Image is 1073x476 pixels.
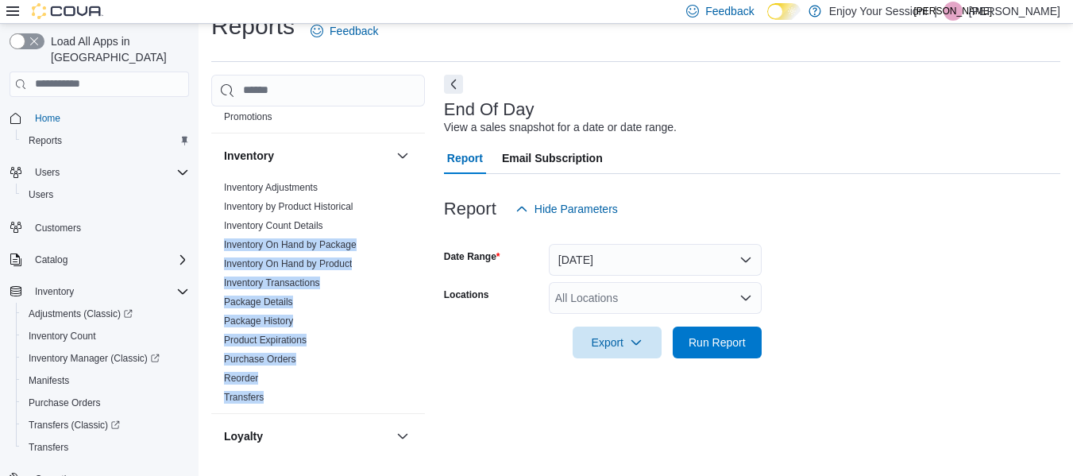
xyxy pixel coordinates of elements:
[22,349,189,368] span: Inventory Manager (Classic)
[44,33,189,65] span: Load All Apps in [GEOGRAPHIC_DATA]
[914,2,993,21] span: [PERSON_NAME]
[705,3,754,19] span: Feedback
[304,15,384,47] a: Feedback
[29,109,67,128] a: Home
[29,250,189,269] span: Catalog
[29,352,160,365] span: Inventory Manager (Classic)
[224,238,357,251] span: Inventory On Hand by Package
[224,462,309,474] span: Loyalty Adjustments
[22,393,107,412] a: Purchase Orders
[35,166,60,179] span: Users
[444,119,677,136] div: View a sales snapshot for a date or date range.
[16,325,195,347] button: Inventory Count
[689,335,746,350] span: Run Report
[444,100,535,119] h3: End Of Day
[224,335,307,346] a: Product Expirations
[3,281,195,303] button: Inventory
[447,142,483,174] span: Report
[3,106,195,130] button: Home
[211,178,425,413] div: Inventory
[16,370,195,392] button: Manifests
[224,353,296,366] span: Purchase Orders
[673,327,762,358] button: Run Report
[224,334,307,346] span: Product Expirations
[224,220,323,231] a: Inventory Count Details
[509,193,624,225] button: Hide Parameters
[16,414,195,436] a: Transfers (Classic)
[29,134,62,147] span: Reports
[29,217,189,237] span: Customers
[330,23,378,39] span: Feedback
[444,288,489,301] label: Locations
[224,110,272,123] span: Promotions
[224,428,263,444] h3: Loyalty
[22,304,139,323] a: Adjustments (Classic)
[549,244,762,276] button: [DATE]
[224,181,318,194] span: Inventory Adjustments
[16,303,195,325] a: Adjustments (Classic)
[29,397,101,409] span: Purchase Orders
[22,185,60,204] a: Users
[22,131,68,150] a: Reports
[29,308,133,320] span: Adjustments (Classic)
[224,200,353,213] span: Inventory by Product Historical
[224,277,320,289] span: Inventory Transactions
[16,130,195,152] button: Reports
[224,182,318,193] a: Inventory Adjustments
[224,373,258,384] a: Reorder
[224,315,293,327] span: Package History
[16,347,195,370] a: Inventory Manager (Classic)
[393,427,412,446] button: Loyalty
[224,392,264,403] a: Transfers
[29,163,189,182] span: Users
[224,462,309,474] a: Loyalty Adjustments
[22,327,189,346] span: Inventory Count
[22,185,189,204] span: Users
[3,161,195,184] button: Users
[3,215,195,238] button: Customers
[22,438,189,457] span: Transfers
[35,222,81,234] span: Customers
[211,10,295,42] h1: Reports
[224,111,272,122] a: Promotions
[224,372,258,385] span: Reorder
[224,296,293,308] span: Package Details
[29,419,120,431] span: Transfers (Classic)
[29,219,87,238] a: Customers
[444,250,500,263] label: Date Range
[22,349,166,368] a: Inventory Manager (Classic)
[29,188,53,201] span: Users
[35,253,68,266] span: Catalog
[22,438,75,457] a: Transfers
[22,131,189,150] span: Reports
[35,112,60,125] span: Home
[969,2,1060,21] p: [PERSON_NAME]
[224,428,390,444] button: Loyalty
[224,148,390,164] button: Inventory
[3,249,195,271] button: Catalog
[22,393,189,412] span: Purchase Orders
[944,2,963,21] div: Justyn O'Toole
[393,146,412,165] button: Inventory
[829,2,928,21] p: Enjoy Your Session!
[224,201,353,212] a: Inventory by Product Historical
[22,327,102,346] a: Inventory Count
[16,184,195,206] button: Users
[739,292,752,304] button: Open list of options
[224,277,320,288] a: Inventory Transactions
[32,3,103,19] img: Cova
[22,304,189,323] span: Adjustments (Classic)
[22,416,189,435] span: Transfers (Classic)
[573,327,662,358] button: Export
[224,296,293,308] a: Package Details
[224,354,296,365] a: Purchase Orders
[29,250,74,269] button: Catalog
[767,3,801,20] input: Dark Mode
[29,441,68,454] span: Transfers
[29,374,69,387] span: Manifests
[224,219,323,232] span: Inventory Count Details
[444,199,496,219] h3: Report
[224,258,352,269] a: Inventory On Hand by Product
[224,315,293,327] a: Package History
[224,148,274,164] h3: Inventory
